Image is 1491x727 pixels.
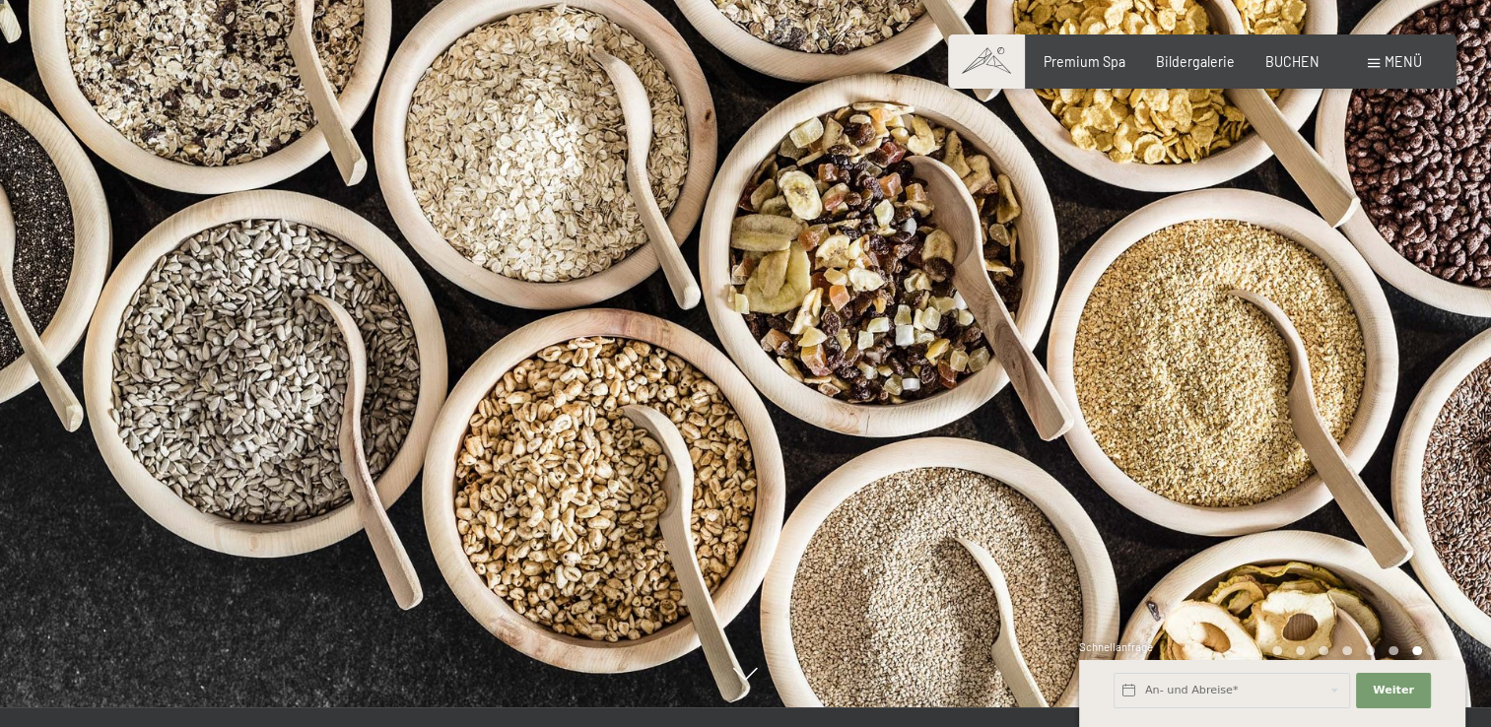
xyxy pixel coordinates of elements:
[1079,640,1153,653] span: Schnellanfrage
[1156,53,1235,70] a: Bildergalerie
[1385,53,1422,70] span: Menü
[1265,53,1320,70] a: BUCHEN
[1373,683,1414,698] span: Weiter
[1356,673,1431,708] button: Weiter
[1044,53,1125,70] a: Premium Spa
